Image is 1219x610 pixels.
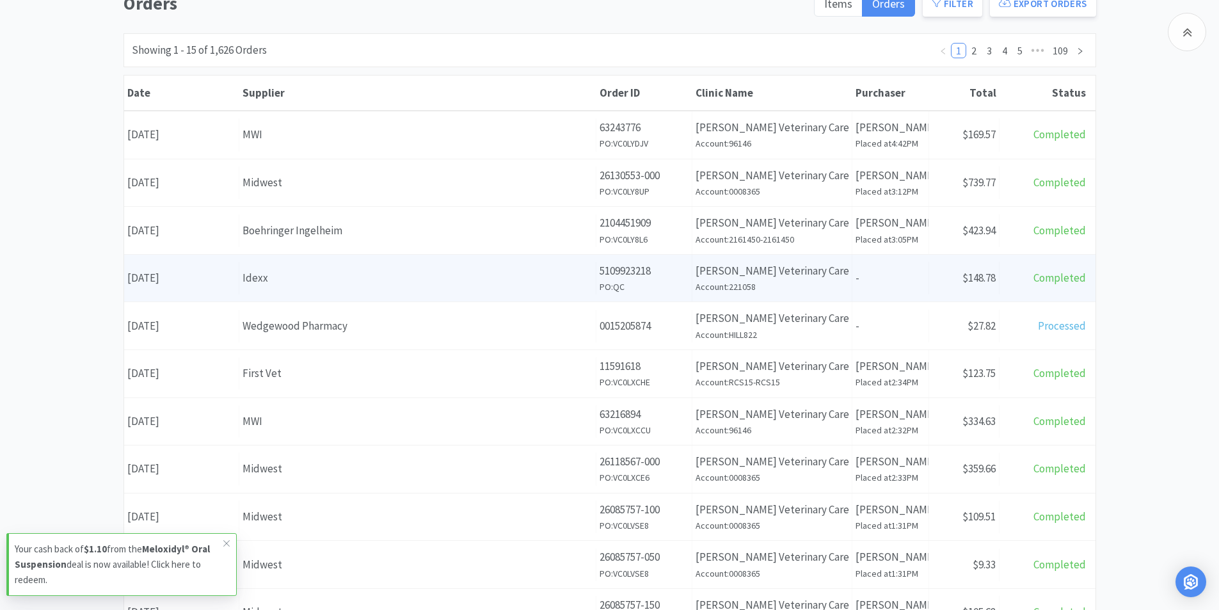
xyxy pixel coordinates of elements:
div: Showing 1 - 15 of 1,626 Orders [132,42,267,59]
span: Processed [1038,319,1086,333]
a: 3 [982,44,996,58]
p: [PERSON_NAME] [856,214,925,232]
p: - [856,317,925,335]
div: Wedgewood Pharmacy [243,317,593,335]
h6: Placed at 4:42PM [856,136,925,150]
li: Previous Page [936,43,951,58]
li: Next Page [1072,43,1088,58]
div: [DATE] [124,262,239,294]
a: 4 [998,44,1012,58]
span: $109.51 [962,510,996,524]
h6: Placed at 3:05PM [856,232,925,246]
h6: Account: 221058 [696,280,849,294]
span: $423.94 [962,223,996,237]
span: Completed [1033,510,1086,524]
h6: Account: 0008365 [696,566,849,581]
span: $739.77 [962,175,996,189]
p: [PERSON_NAME] [856,358,925,375]
p: [PERSON_NAME] [856,167,925,184]
span: Completed [1033,462,1086,476]
p: Your cash back of from the deal is now available! Click here to redeem. [15,542,223,588]
p: 63216894 [600,406,689,423]
h6: PO: VC0LVSE8 [600,566,689,581]
p: 0015205874 [600,317,689,335]
div: Supplier [243,86,593,100]
p: [PERSON_NAME] Veterinary Care [696,119,849,136]
h6: PO: VC0LYDJV [600,136,689,150]
h6: Placed at 3:12PM [856,184,925,198]
p: [PERSON_NAME] Veterinary Care [696,310,849,327]
p: 2104451909 [600,214,689,232]
h6: PO: QC [600,280,689,294]
h6: PO: VC0LXCCU [600,423,689,437]
a: 1 [952,44,966,58]
span: $169.57 [962,127,996,141]
p: [PERSON_NAME] [856,119,925,136]
p: 11591618 [600,358,689,375]
h6: Account: 0008365 [696,518,849,533]
span: Completed [1033,175,1086,189]
span: $359.66 [962,462,996,476]
p: [PERSON_NAME] [856,549,925,566]
h6: Account: 0008365 [696,184,849,198]
p: [PERSON_NAME] Veterinary Care [696,358,849,375]
div: First Vet [243,365,593,382]
a: 109 [1049,44,1072,58]
p: [PERSON_NAME] [856,406,925,423]
div: [DATE] [124,310,239,342]
li: Next 5 Pages [1028,43,1048,58]
li: 4 [997,43,1012,58]
h6: Account: 2161450-2161450 [696,232,849,246]
h6: PO: VC0LXCHE [600,375,689,389]
p: 26085757-050 [600,549,689,566]
h6: Account: HILL822 [696,328,849,342]
h6: Placed at 2:33PM [856,470,925,485]
li: 1 [951,43,966,58]
span: Completed [1033,223,1086,237]
h6: PO: VC0LY8UP [600,184,689,198]
div: Idexx [243,269,593,287]
strong: $1.10 [84,543,107,555]
div: [DATE] [124,405,239,438]
h6: Account: 96146 [696,423,849,437]
i: icon: left [939,47,947,55]
a: 5 [1013,44,1027,58]
div: Boehringer Ingelheim [243,222,593,239]
div: Order ID [600,86,689,100]
div: [DATE] [124,214,239,247]
div: Midwest [243,174,593,191]
li: 109 [1048,43,1072,58]
div: [DATE] [124,357,239,390]
li: 2 [966,43,982,58]
span: Completed [1033,414,1086,428]
p: 26085757-100 [600,501,689,518]
h6: Placed at 1:31PM [856,566,925,581]
div: Date [127,86,236,100]
li: 5 [1012,43,1028,58]
p: 26130553-000 [600,167,689,184]
span: $27.82 [968,319,996,333]
span: Completed [1033,366,1086,380]
a: 2 [967,44,981,58]
div: Purchaser [856,86,926,100]
p: [PERSON_NAME] [856,453,925,470]
i: icon: right [1076,47,1084,55]
div: Midwest [243,556,593,574]
h6: Account: RCS15-RCS15 [696,375,849,389]
span: Completed [1033,558,1086,572]
div: Midwest [243,508,593,526]
h6: Placed at 2:34PM [856,375,925,389]
h6: Account: 96146 [696,136,849,150]
div: MWI [243,413,593,430]
p: 63243776 [600,119,689,136]
span: ••• [1028,43,1048,58]
p: [PERSON_NAME] Veterinary Care [696,549,849,566]
p: [PERSON_NAME] Veterinary Care [696,501,849,518]
span: $334.63 [962,414,996,428]
span: $123.75 [962,366,996,380]
span: $148.78 [962,271,996,285]
div: Open Intercom Messenger [1175,566,1206,597]
span: Completed [1033,127,1086,141]
div: Midwest [243,460,593,478]
p: [PERSON_NAME] Veterinary Care [696,406,849,423]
